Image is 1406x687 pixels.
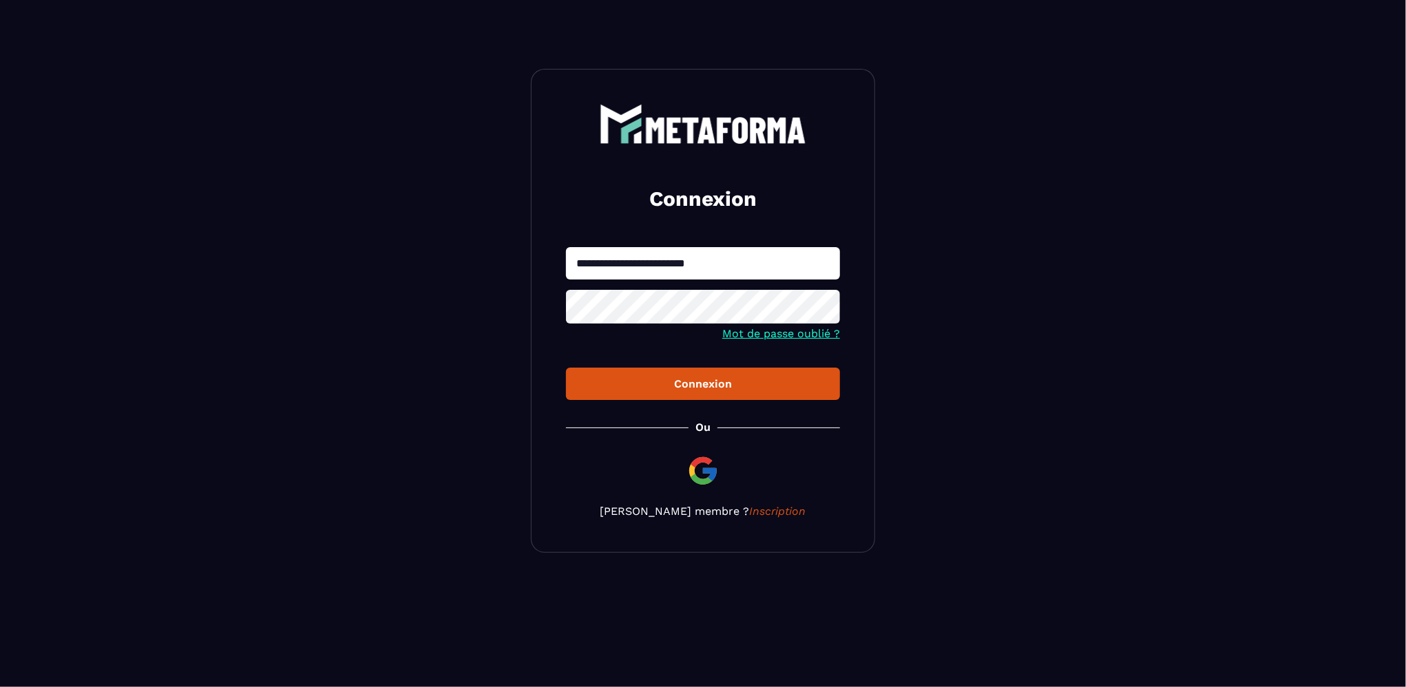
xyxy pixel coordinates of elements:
h2: Connexion [583,185,823,213]
a: logo [566,104,840,144]
button: Connexion [566,368,840,400]
p: Ou [695,421,711,434]
div: Connexion [577,377,829,390]
img: google [686,454,720,487]
img: logo [600,104,806,144]
a: Mot de passe oublié ? [722,327,840,340]
a: Inscription [750,505,806,518]
p: [PERSON_NAME] membre ? [566,505,840,518]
